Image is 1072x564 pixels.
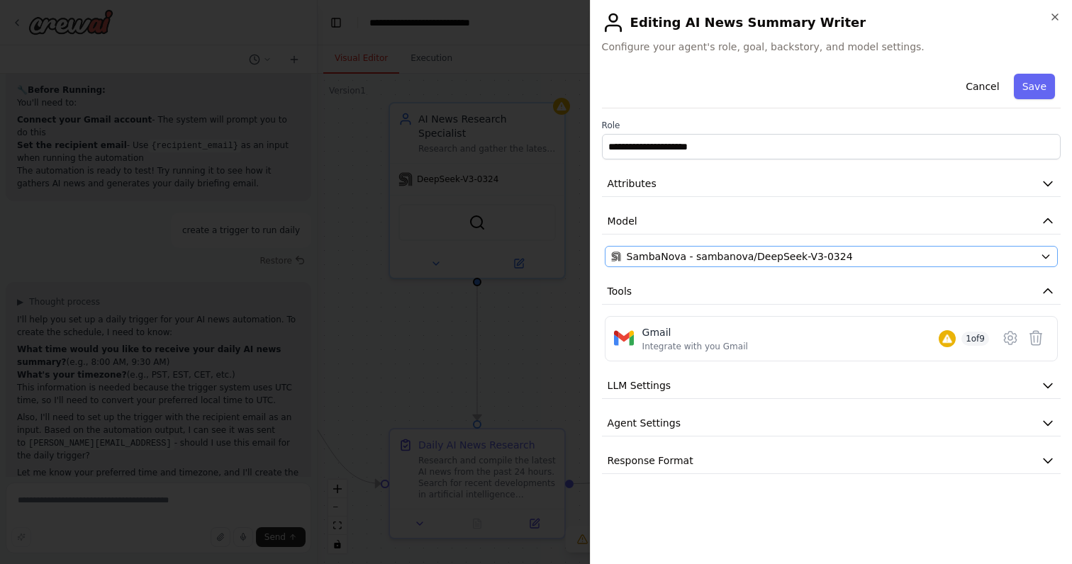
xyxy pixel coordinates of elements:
[605,246,1058,267] button: SambaNova - sambanova/DeepSeek-V3-0324
[642,325,748,339] div: Gmail
[614,328,634,348] img: Gmail
[602,278,1061,305] button: Tools
[608,176,657,191] span: Attributes
[642,341,748,352] div: Integrate with you Gmail
[602,448,1061,474] button: Response Format
[998,325,1023,351] button: Configure tool
[602,171,1061,197] button: Attributes
[608,284,632,298] span: Tools
[602,410,1061,436] button: Agent Settings
[608,214,637,228] span: Model
[1023,325,1049,351] button: Delete tool
[602,208,1061,235] button: Model
[602,40,1061,54] span: Configure your agent's role, goal, backstory, and model settings.
[1014,74,1055,99] button: Save
[961,332,989,346] span: 1 of 9
[608,453,693,468] span: Response Format
[627,249,853,264] span: SambaNova - sambanova/DeepSeek-V3-0324
[602,120,1061,131] label: Role
[602,373,1061,399] button: LLM Settings
[957,74,1007,99] button: Cancel
[608,378,671,393] span: LLM Settings
[608,416,681,430] span: Agent Settings
[602,11,1061,34] h2: Editing AI News Summary Writer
